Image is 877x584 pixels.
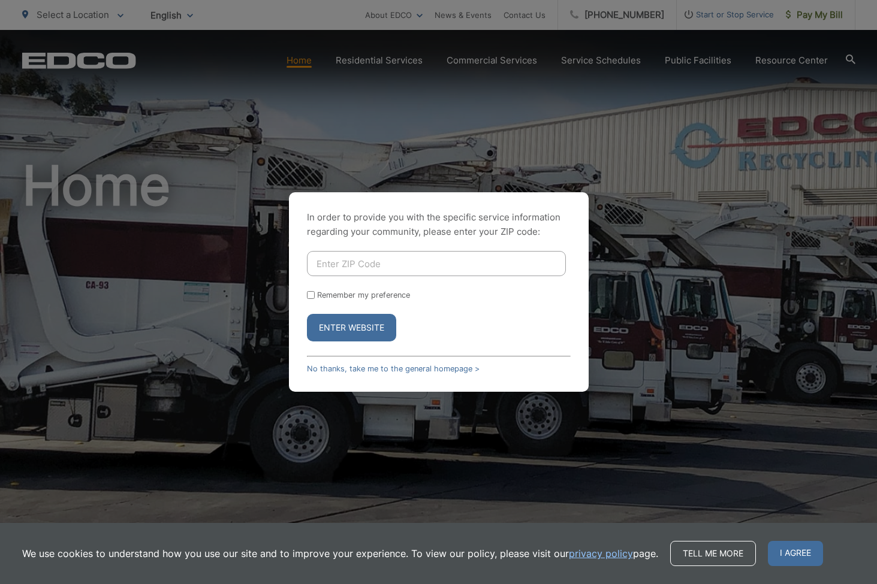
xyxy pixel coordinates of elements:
[307,364,480,373] a: No thanks, take me to the general homepage >
[768,541,823,566] span: I agree
[307,251,566,276] input: Enter ZIP Code
[307,314,396,341] button: Enter Website
[569,546,633,561] a: privacy policy
[670,541,756,566] a: Tell me more
[317,291,410,299] label: Remember my preference
[22,546,658,561] p: We use cookies to understand how you use our site and to improve your experience. To view our pol...
[307,210,571,239] p: In order to provide you with the specific service information regarding your community, please en...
